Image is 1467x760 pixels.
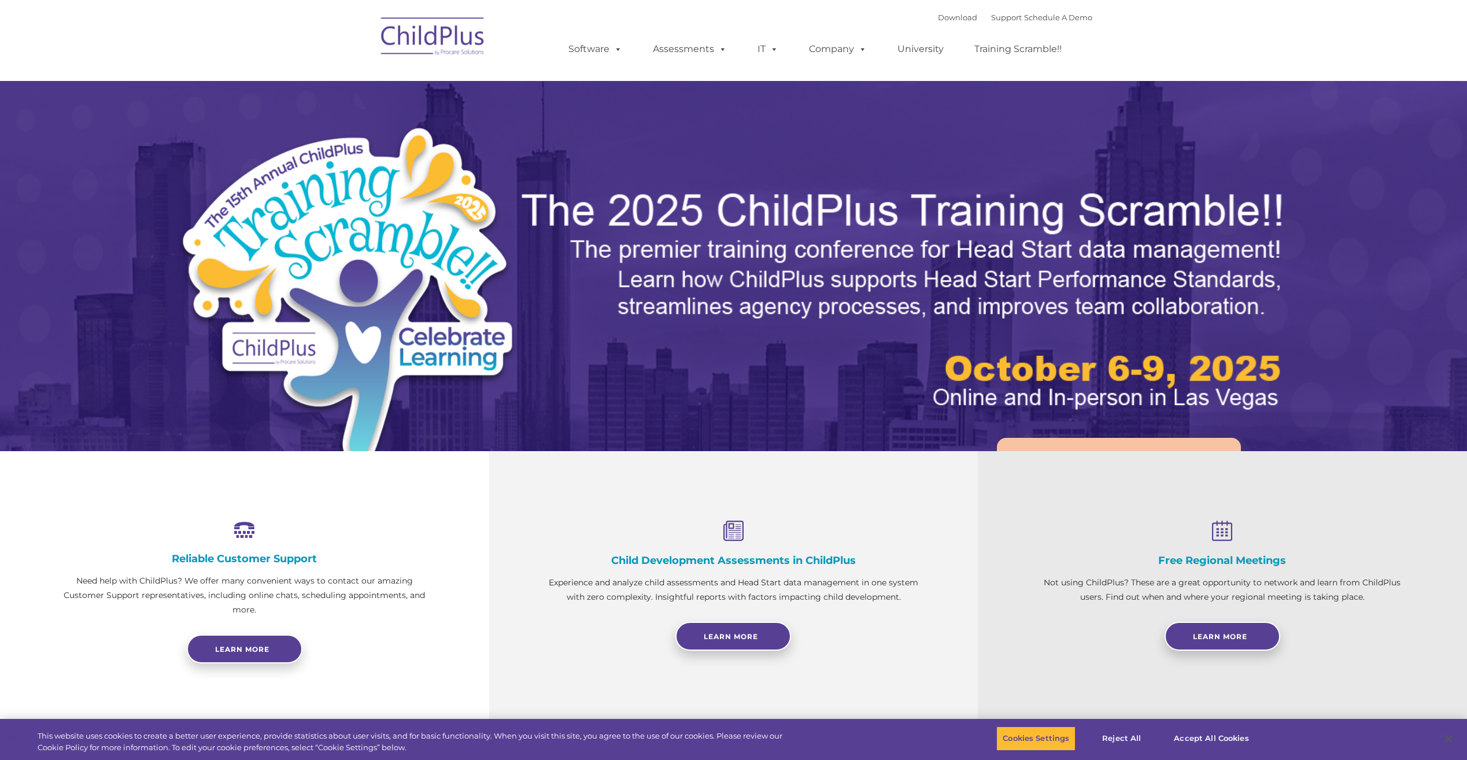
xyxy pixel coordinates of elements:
[746,38,790,61] a: IT
[547,554,921,567] h4: Child Development Assessments in ChildPlus
[997,438,1241,503] a: Learn More
[704,632,758,641] span: Learn More
[1036,554,1409,567] h4: Free Regional Meetings
[996,726,1076,751] button: Cookies Settings
[215,645,269,654] span: Learn more
[1167,726,1255,751] button: Accept All Cookies
[58,552,431,565] h4: Reliable Customer Support
[797,38,878,61] a: Company
[963,38,1073,61] a: Training Scramble!!
[1165,622,1280,651] a: Learn More
[675,622,791,651] a: Learn More
[991,13,1022,22] a: Support
[58,574,431,617] p: Need help with ChildPlus? We offer many convenient ways to contact our amazing Customer Support r...
[557,38,634,61] a: Software
[1085,726,1158,751] button: Reject All
[886,38,955,61] a: University
[187,634,302,663] a: Learn more
[161,76,196,85] span: Last name
[375,9,491,67] img: ChildPlus by Procare Solutions
[547,575,921,604] p: Experience and analyze child assessments and Head Start data management in one system with zero c...
[1036,575,1409,604] p: Not using ChildPlus? These are a great opportunity to network and learn from ChildPlus users. Fin...
[1024,13,1092,22] a: Schedule A Demo
[641,38,738,61] a: Assessments
[161,124,210,132] span: Phone number
[38,731,807,753] div: This website uses cookies to create a better user experience, provide statistics about user visit...
[938,13,977,22] a: Download
[1436,726,1461,751] button: Close
[1193,632,1247,641] span: Learn More
[938,13,1092,22] font: |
